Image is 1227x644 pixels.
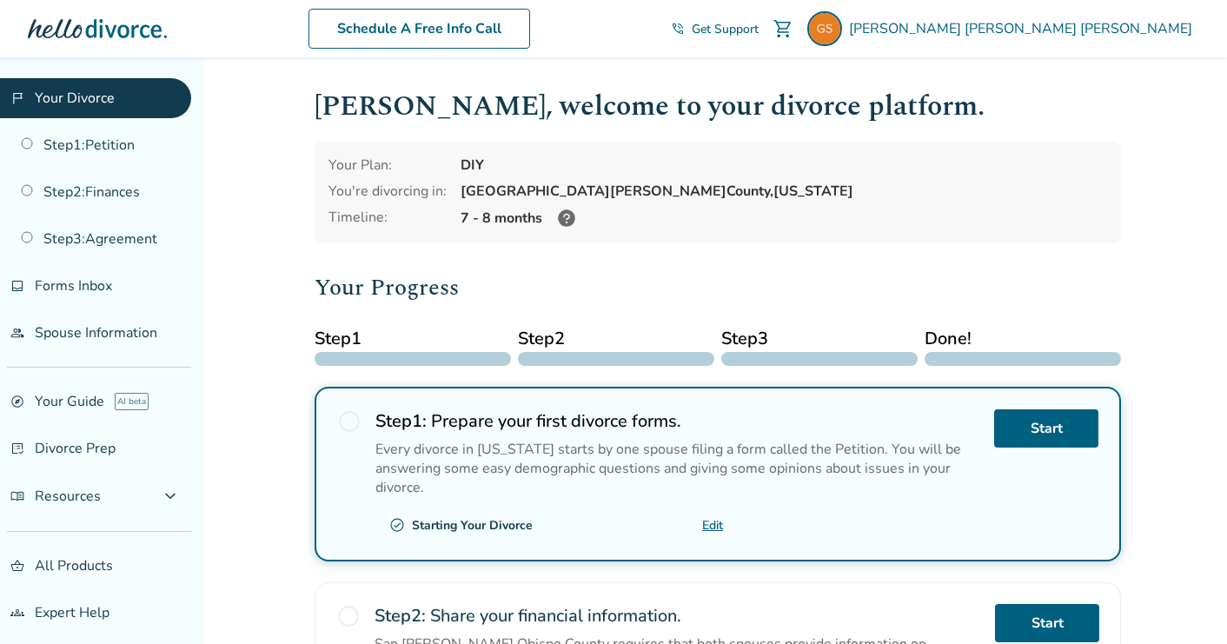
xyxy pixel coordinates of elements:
span: explore [10,395,24,408]
div: [GEOGRAPHIC_DATA][PERSON_NAME] County, [US_STATE] [461,182,1107,201]
span: Resources [10,487,101,506]
span: inbox [10,279,24,293]
strong: Step 2 : [375,604,426,627]
span: expand_more [160,486,181,507]
span: flag_2 [10,91,24,105]
div: Starting Your Divorce [412,517,533,534]
a: Start [994,409,1098,448]
span: shopping_basket [10,559,24,573]
p: Every divorce in [US_STATE] starts by one spouse filing a form called the Petition. You will be a... [375,440,980,497]
iframe: Chat Widget [1140,561,1227,644]
span: radio_button_unchecked [337,409,361,434]
span: Step 1 [315,326,511,352]
span: people [10,326,24,340]
a: phone_in_talkGet Support [671,21,759,37]
span: [PERSON_NAME] [PERSON_NAME] [PERSON_NAME] [849,19,1199,38]
h2: Share your financial information. [375,604,981,627]
div: Timeline: [328,208,447,229]
span: check_circle [389,517,405,533]
span: list_alt_check [10,442,24,455]
a: Edit [702,517,723,534]
span: shopping_cart [773,18,793,39]
a: Schedule A Free Info Call [308,9,530,49]
div: DIY [461,156,1107,175]
span: radio_button_unchecked [336,604,361,628]
h2: Prepare your first divorce forms. [375,409,980,433]
div: You're divorcing in: [328,182,447,201]
a: Start [995,604,1099,642]
span: phone_in_talk [671,22,685,36]
span: AI beta [115,393,149,410]
img: gbortolu@calpoly.edu [807,11,842,46]
span: menu_book [10,489,24,503]
div: 7 - 8 months [461,208,1107,229]
div: Your Plan: [328,156,447,175]
span: Step 3 [721,326,918,352]
strong: Step 1 : [375,409,427,433]
h1: [PERSON_NAME] , welcome to your divorce platform. [315,85,1121,128]
span: Step 2 [518,326,714,352]
span: Done! [925,326,1121,352]
span: groups [10,606,24,620]
span: Forms Inbox [35,276,112,295]
span: Get Support [692,21,759,37]
h2: Your Progress [315,270,1121,305]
